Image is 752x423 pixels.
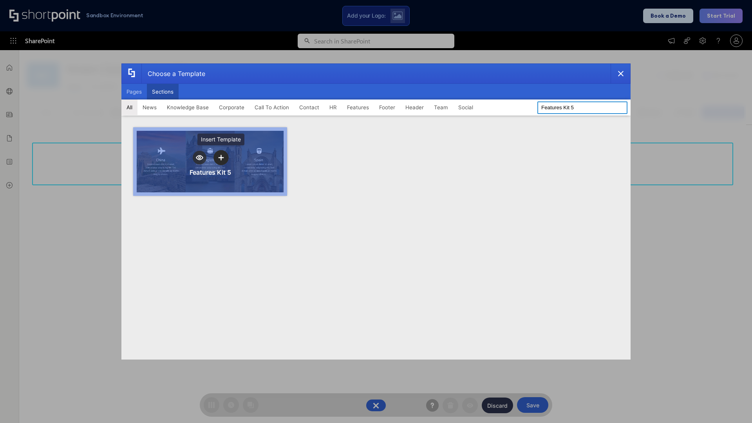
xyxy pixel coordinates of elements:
[121,84,147,99] button: Pages
[137,99,162,115] button: News
[537,101,627,114] input: Search
[453,99,478,115] button: Social
[400,99,429,115] button: Header
[324,99,342,115] button: HR
[141,64,205,83] div: Choose a Template
[121,63,631,360] div: template selector
[121,99,137,115] button: All
[429,99,453,115] button: Team
[294,99,324,115] button: Contact
[214,99,249,115] button: Corporate
[713,385,752,423] iframe: Chat Widget
[249,99,294,115] button: Call To Action
[162,99,214,115] button: Knowledge Base
[147,84,179,99] button: Sections
[190,168,231,176] div: Features Kit 5
[374,99,400,115] button: Footer
[342,99,374,115] button: Features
